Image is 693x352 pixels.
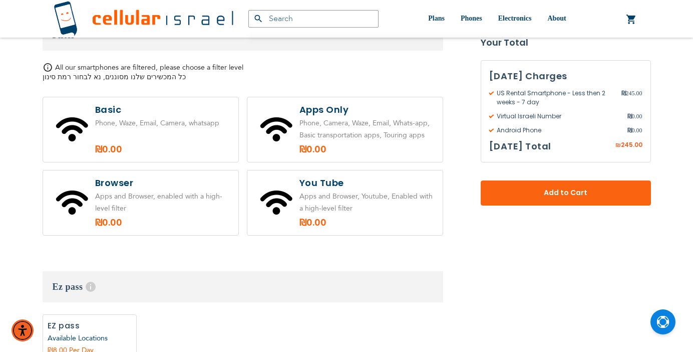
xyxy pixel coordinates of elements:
span: ₪ [627,126,632,135]
input: Search [248,10,379,28]
button: Add to Cart [481,181,651,206]
span: ₪ [627,112,632,121]
a: Available Locations [48,333,108,343]
h3: Ez pass [43,271,443,302]
span: Phones [461,15,482,22]
strong: Your Total [481,35,651,50]
span: Help [86,282,96,292]
span: 245.00 [621,140,642,149]
span: 245.00 [621,89,642,107]
span: ₪ [615,141,621,150]
span: Filter [53,30,76,40]
span: Plans [428,15,445,22]
span: ₪ [621,89,626,98]
span: US Rental Smartphone - Less then 2 weeks - 7 day [489,89,621,107]
span: Electronics [498,15,532,22]
span: 0.00 [627,112,642,121]
span: Add to Cart [514,188,618,199]
span: About [547,15,566,22]
span: Virtual Israeli Number [489,112,627,121]
h3: [DATE] Total [489,139,551,154]
span: All our smartphones are filtered, please choose a filter level כל המכשירים שלנו מסוננים, נא לבחור... [43,63,243,82]
span: 0.00 [627,126,642,135]
h3: [DATE] Charges [489,69,642,84]
span: Android Phone [489,126,627,135]
img: Cellular Israel Logo [54,1,233,37]
div: Accessibility Menu [12,319,34,341]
